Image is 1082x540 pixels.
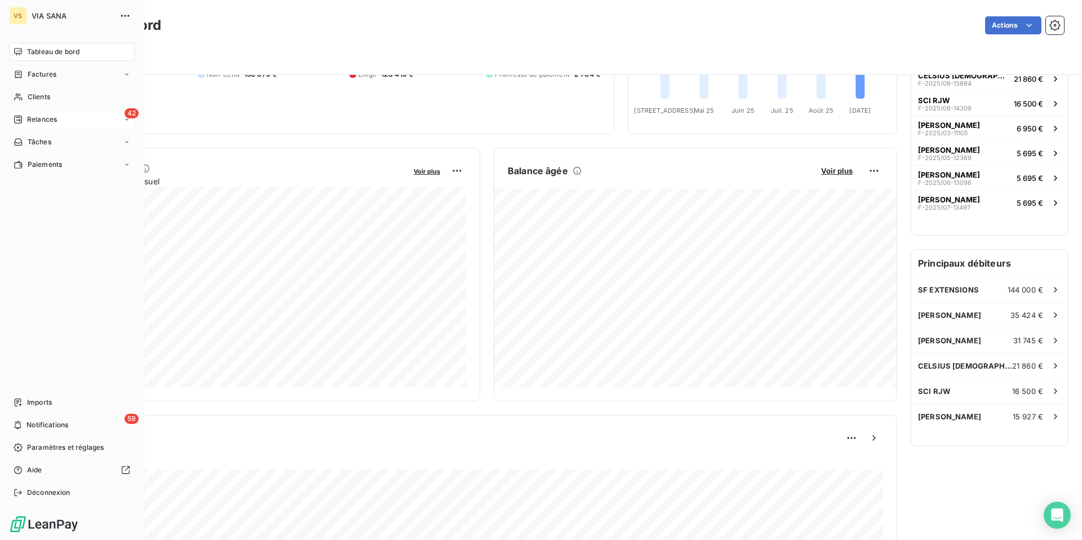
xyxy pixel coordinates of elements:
[911,165,1068,190] button: [PERSON_NAME]F-2025/06-130965 695 €
[9,7,27,25] div: VS
[918,204,970,211] span: F-2025/07-13497
[1044,502,1071,529] div: Open Intercom Messenger
[918,311,981,320] span: [PERSON_NAME]
[918,154,972,161] span: F-2025/05-12369
[27,47,79,57] span: Tableau de bord
[1008,285,1043,294] span: 144 000 €
[911,140,1068,165] button: [PERSON_NAME]F-2025/05-123695 695 €
[9,461,135,479] a: Aide
[1013,412,1043,421] span: 15 927 €
[918,361,1012,370] span: CELSIUS [DEMOGRAPHIC_DATA]
[1012,361,1043,370] span: 21 860 €
[918,336,981,345] span: [PERSON_NAME]
[918,387,950,396] span: SCI RJW
[918,412,981,421] span: [PERSON_NAME]
[821,166,853,175] span: Voir plus
[918,179,972,186] span: F-2025/06-13096
[28,137,51,147] span: Tâches
[125,108,139,118] span: 42
[27,114,57,125] span: Relances
[28,69,56,79] span: Factures
[508,164,568,178] h6: Balance âgée
[27,488,70,498] span: Déconnexion
[125,414,139,424] span: 59
[771,107,793,114] tspan: Juil. 25
[410,166,444,176] button: Voir plus
[28,92,50,102] span: Clients
[9,515,79,533] img: Logo LeanPay
[1017,124,1043,133] span: 6 950 €
[27,397,52,408] span: Imports
[818,166,856,176] button: Voir plus
[1017,174,1043,183] span: 5 695 €
[918,285,979,294] span: SF EXTENSIONS
[911,250,1068,277] h6: Principaux débiteurs
[911,190,1068,215] button: [PERSON_NAME]F-2025/07-134975 695 €
[28,160,62,170] span: Paiements
[27,465,42,475] span: Aide
[918,80,972,87] span: F-2025/08-13894
[911,91,1068,116] button: SCI RJWF-2025/08-1430916 500 €
[918,96,950,105] span: SCI RJW
[918,105,972,112] span: F-2025/08-14309
[918,71,1009,80] span: CELSIUS [DEMOGRAPHIC_DATA]
[1017,198,1043,207] span: 5 695 €
[414,167,440,175] span: Voir plus
[27,442,104,453] span: Paramètres et réglages
[731,107,755,114] tspan: Juin 25
[985,16,1041,34] button: Actions
[694,107,715,114] tspan: Mai 25
[634,107,695,114] tspan: [STREET_ADDRESS]
[918,130,968,136] span: F-2025/03-11105
[1014,99,1043,108] span: 16 500 €
[32,11,113,20] span: VIA SANA
[1012,387,1043,396] span: 16 500 €
[918,145,980,154] span: [PERSON_NAME]
[1014,74,1043,83] span: 21 860 €
[1017,149,1043,158] span: 5 695 €
[809,107,833,114] tspan: Août 25
[911,116,1068,140] button: [PERSON_NAME]F-2025/03-111056 950 €
[918,121,980,130] span: [PERSON_NAME]
[26,420,68,430] span: Notifications
[918,170,980,179] span: [PERSON_NAME]
[64,175,406,187] span: Chiffre d'affaires mensuel
[849,107,871,114] tspan: [DATE]
[1013,336,1043,345] span: 31 745 €
[911,66,1068,91] button: CELSIUS [DEMOGRAPHIC_DATA]F-2025/08-1389421 860 €
[1010,311,1043,320] span: 35 424 €
[918,195,980,204] span: [PERSON_NAME]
